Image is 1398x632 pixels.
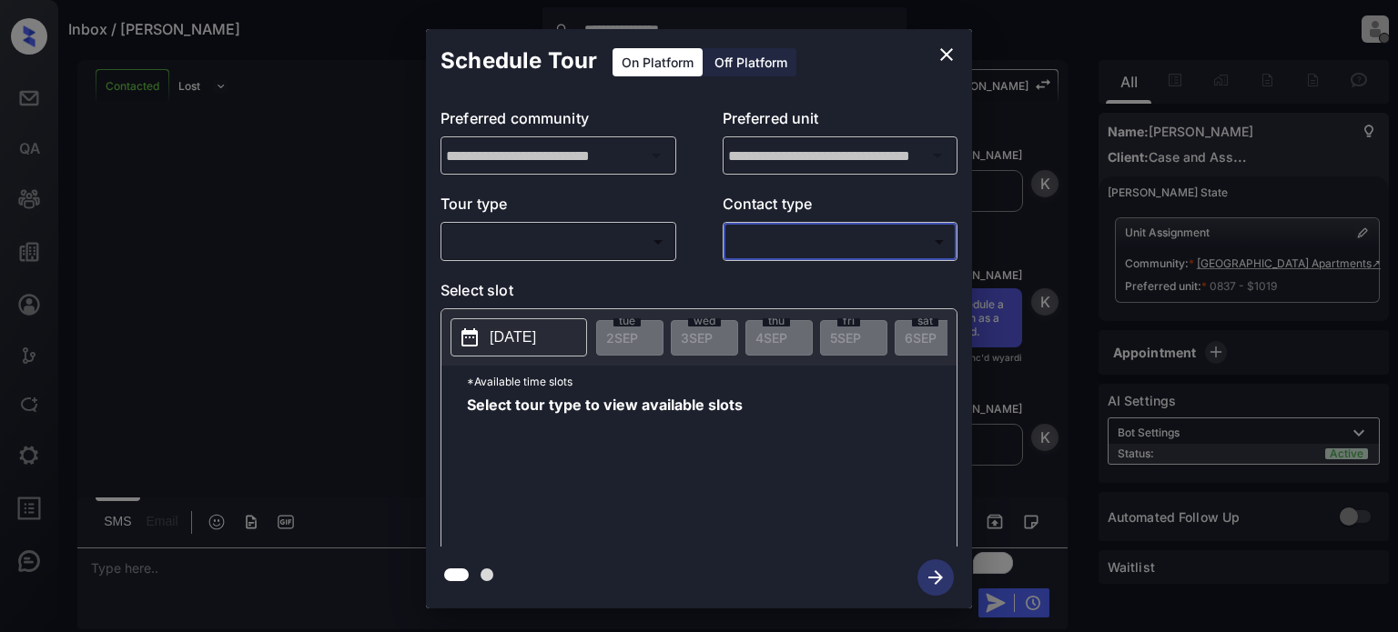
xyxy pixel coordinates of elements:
p: Preferred community [441,107,676,136]
button: [DATE] [451,318,587,356]
div: On Platform [613,48,703,76]
h2: Schedule Tour [426,29,612,93]
p: Select slot [441,279,957,308]
p: [DATE] [490,326,536,348]
div: Off Platform [705,48,796,76]
button: close [928,36,965,73]
p: Tour type [441,193,676,222]
p: *Available time slots [467,366,957,397]
p: Contact type [723,193,958,222]
p: Preferred unit [723,107,958,136]
span: Select tour type to view available slots [467,397,743,543]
